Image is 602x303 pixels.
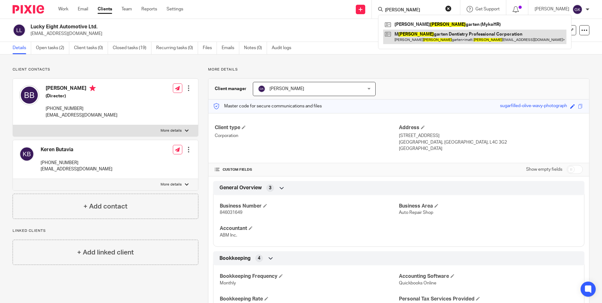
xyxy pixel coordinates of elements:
div: sugarfilled-olive-wavy-photograph [500,103,567,110]
h4: Business Number [220,203,399,209]
span: 846031649 [220,210,242,215]
span: Bookkeeping [219,255,251,262]
p: [EMAIL_ADDRESS][DOMAIN_NAME] [41,166,112,172]
a: Team [122,6,132,12]
i: Primary [89,85,96,91]
span: [PERSON_NAME] [270,87,304,91]
p: Linked clients [13,228,198,233]
h4: + Add contact [83,202,128,211]
p: [PHONE_NUMBER] [46,106,117,112]
input: Search [384,8,441,13]
p: [GEOGRAPHIC_DATA] [399,146,583,152]
img: svg%3E [19,85,39,105]
h5: (Director) [46,93,117,99]
p: [EMAIL_ADDRESS][DOMAIN_NAME] [46,112,117,118]
button: Clear [445,5,451,12]
a: Reports [141,6,157,12]
h4: Address [399,124,583,131]
p: More details [161,128,182,133]
h4: Bookkeeping Frequency [220,273,399,280]
img: svg%3E [258,85,265,93]
h4: Keren Butavia [41,146,112,153]
span: Quickbooks Online [399,281,436,285]
img: Pixie [13,5,44,14]
h4: Personal Tax Services Provided [399,296,578,302]
p: [PERSON_NAME] [535,6,569,12]
span: ABM Inc. [220,233,237,237]
span: Get Support [475,7,500,11]
h4: CUSTOM FIELDS [215,167,399,172]
label: Show empty fields [526,166,562,173]
h4: Business Area [399,203,578,209]
h2: Lucky Eight Automotive Ltd. [31,24,409,30]
h4: Bookkeeping Rate [220,296,399,302]
span: 4 [258,255,260,261]
p: Corporation [215,133,399,139]
h4: + Add linked client [77,248,134,257]
h4: Accounting Software [399,273,578,280]
span: Auto Repair Shop [399,210,433,215]
img: svg%3E [19,146,34,162]
h4: Accountant [220,225,399,232]
p: Client contacts [13,67,198,72]
p: [EMAIL_ADDRESS][DOMAIN_NAME] [31,31,504,37]
p: [STREET_ADDRESS] [399,133,583,139]
a: Recurring tasks (0) [156,42,198,54]
a: Files [203,42,217,54]
p: Master code for secure communications and files [213,103,322,109]
a: Work [58,6,68,12]
h4: Client type [215,124,399,131]
a: Details [13,42,31,54]
span: Monthly [220,281,236,285]
a: Notes (0) [244,42,267,54]
p: More details [208,67,589,72]
a: Email [78,6,88,12]
p: [PHONE_NUMBER] [41,160,112,166]
a: Open tasks (2) [36,42,69,54]
p: More details [161,182,182,187]
span: 3 [269,185,271,191]
img: svg%3E [13,24,26,37]
a: Audit logs [272,42,296,54]
p: [GEOGRAPHIC_DATA], [GEOGRAPHIC_DATA], L4C 3G2 [399,139,583,146]
span: General Overview [219,185,262,191]
a: Settings [167,6,183,12]
img: svg%3E [572,4,582,14]
a: Client tasks (0) [74,42,108,54]
a: Clients [98,6,112,12]
a: Closed tasks (19) [113,42,151,54]
a: Emails [222,42,239,54]
h4: [PERSON_NAME] [46,85,117,93]
h3: Client manager [215,86,247,92]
